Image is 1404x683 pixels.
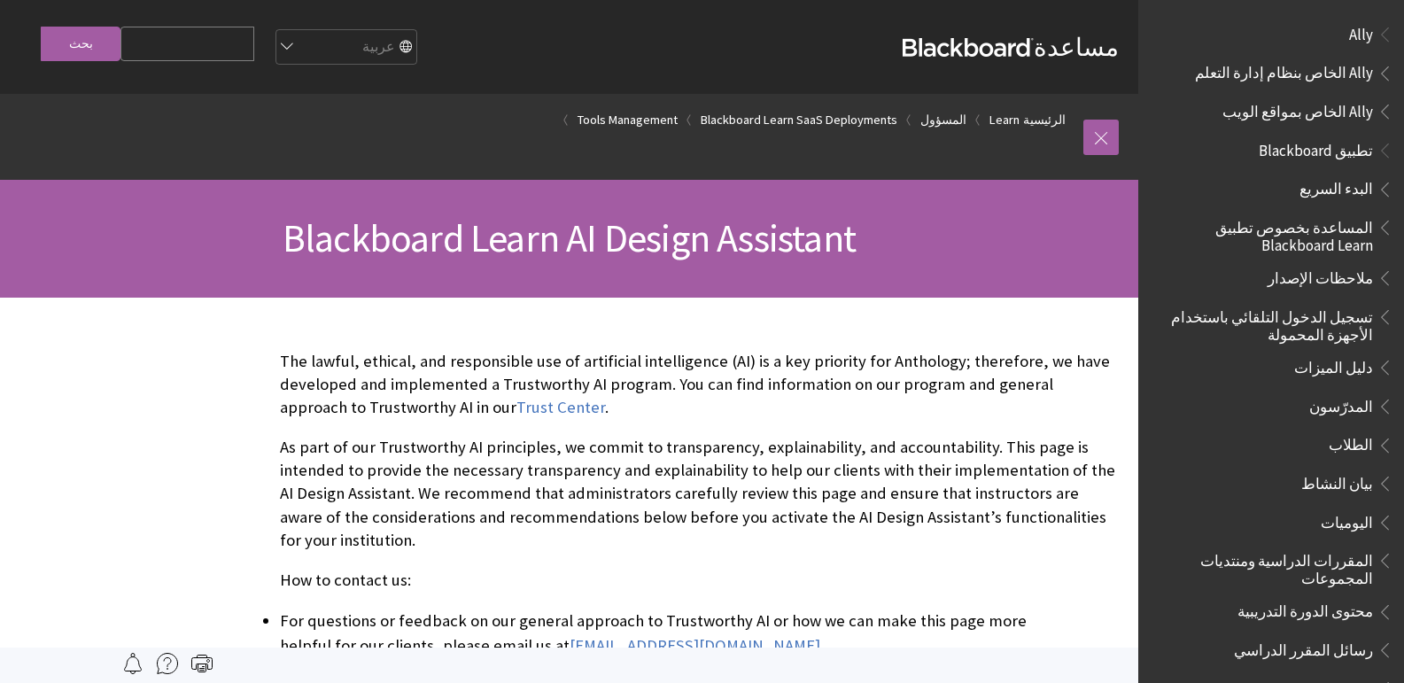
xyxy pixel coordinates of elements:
a: Blackboard Learn SaaS Deployments [701,109,897,131]
nav: Book outline for Anthology Ally Help [1149,19,1393,127]
img: Print [191,653,213,674]
span: اليوميات [1321,508,1373,532]
span: Ally الخاص بنظام إدارة التعلم [1195,58,1373,82]
span: بيان النشاط [1301,469,1373,493]
a: [EMAIL_ADDRESS][DOMAIN_NAME] [570,635,820,656]
li: For questions or feedback on our general approach to Trustworthy AI or how we can make this page ... [280,609,1064,658]
span: المساعدة بخصوص تطبيق Blackboard Learn [1160,213,1373,254]
select: Site Language Selector [275,30,416,66]
span: دليل الميزات [1294,353,1373,376]
a: Tools Management [578,109,678,131]
input: بحث [41,27,120,61]
p: How to contact us: [280,569,1121,592]
span: المدرّسون [1309,392,1373,415]
strong: Blackboard [903,38,1034,57]
p: The lawful, ethical, and responsible use of artificial intelligence (AI) is a key priority for An... [280,350,1121,420]
a: Learn [989,109,1020,131]
span: محتوى الدورة التدريبية [1237,597,1373,621]
span: المقررات الدراسية ومنتديات المجموعات [1160,546,1373,587]
span: رسائل المقرر الدراسي [1234,635,1373,659]
span: Ally [1349,19,1373,43]
img: More help [157,653,178,674]
span: Ally الخاص بمواقع الويب [1222,97,1373,120]
span: البدء السريع [1299,175,1373,198]
p: As part of our Trustworthy AI principles, we commit to transparency, explainability, and accounta... [280,436,1121,552]
span: تسجيل الدخول التلقائي باستخدام الأجهزة المحمولة [1160,302,1373,344]
a: Trust Center [516,397,605,418]
span: تطبيق Blackboard [1259,136,1373,159]
a: مساعدةBlackboard [903,31,1119,63]
span: ملاحظات الإصدار [1268,263,1373,287]
span: الطلاب [1329,431,1373,454]
span: Blackboard Learn AI Design Assistant [283,213,856,262]
a: الرئيسية [1023,109,1066,131]
img: Follow this page [122,653,144,674]
a: المسؤول [920,109,966,131]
